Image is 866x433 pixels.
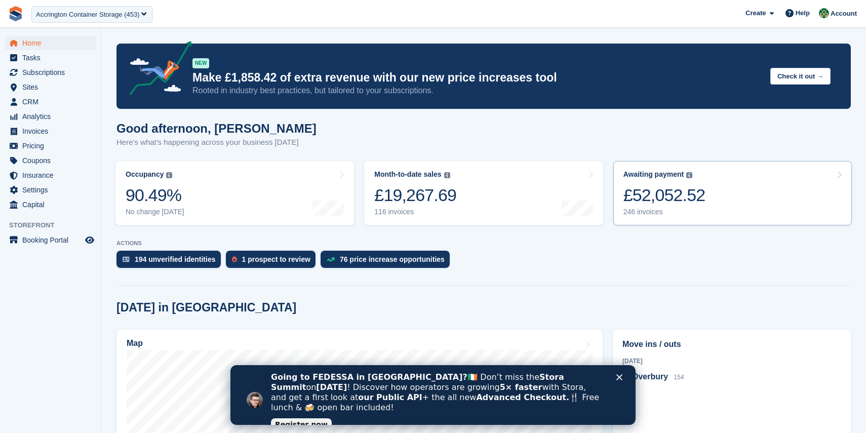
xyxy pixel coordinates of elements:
[327,257,335,262] img: price_increase_opportunities-93ffe204e8149a01c8c9dc8f82e8f89637d9d84a8eef4429ea346261dce0b2c0.svg
[126,208,184,216] div: No change [DATE]
[321,251,455,273] a: 76 price increase opportunities
[22,51,83,65] span: Tasks
[22,139,83,153] span: Pricing
[5,36,96,50] a: menu
[22,65,83,80] span: Subscriptions
[5,80,96,94] a: menu
[5,153,96,168] a: menu
[22,198,83,212] span: Capital
[116,251,226,273] a: 194 unverified identities
[5,65,96,80] a: menu
[22,168,83,182] span: Insurance
[622,357,841,366] div: [DATE]
[22,153,83,168] span: Coupons
[127,339,143,348] h2: Map
[5,95,96,109] a: menu
[121,41,192,99] img: price-adjustments-announcement-icon-8257ccfd72463d97f412b2fc003d46551f7dbcb40ab6d574587a9cd5c0d94...
[22,80,83,94] span: Sites
[192,70,762,85] p: Make £1,858.42 of extra revenue with our new price increases tool
[116,301,296,314] h2: [DATE] in [GEOGRAPHIC_DATA]
[126,170,164,179] div: Occupancy
[5,109,96,124] a: menu
[444,172,450,178] img: icon-info-grey-7440780725fd019a000dd9b08b2336e03edf1995a4989e88bcd33f0948082b44.svg
[623,170,684,179] div: Awaiting payment
[386,9,396,15] div: Close
[819,8,829,18] img: Aaron
[116,240,851,247] p: ACTIONS
[364,161,603,225] a: Month-to-date sales £19,267.69 116 invoices
[135,255,216,263] div: 194 unverified identities
[9,220,101,230] span: Storefront
[374,208,456,216] div: 116 invoices
[745,8,766,18] span: Create
[374,185,456,206] div: £19,267.69
[374,170,441,179] div: Month-to-date sales
[622,338,841,350] h2: Move ins / outs
[796,8,810,18] span: Help
[22,183,83,197] span: Settings
[36,10,140,20] div: Accrington Container Storage (453)
[623,185,705,206] div: £52,052.52
[22,124,83,138] span: Invoices
[242,255,310,263] div: 1 prospect to review
[22,233,83,247] span: Booking Portal
[340,255,445,263] div: 76 price increase opportunities
[5,124,96,138] a: menu
[674,374,684,381] span: 154
[22,36,83,50] span: Home
[166,172,172,178] img: icon-info-grey-7440780725fd019a000dd9b08b2336e03edf1995a4989e88bcd33f0948082b44.svg
[126,185,184,206] div: 90.49%
[5,198,96,212] a: menu
[123,256,130,262] img: verify_identity-adf6edd0f0f0b5bbfe63781bf79b02c33cf7c696d77639b501bdc392416b5a36.svg
[230,365,636,425] iframe: Intercom live chat banner
[22,95,83,109] span: CRM
[84,234,96,246] a: Preview store
[632,372,668,381] span: Overbury
[686,172,692,178] img: icon-info-grey-7440780725fd019a000dd9b08b2336e03edf1995a4989e88bcd33f0948082b44.svg
[22,109,83,124] span: Analytics
[5,183,96,197] a: menu
[192,58,209,68] div: NEW
[831,9,857,19] span: Account
[226,251,321,273] a: 1 prospect to review
[622,371,684,384] a: Overbury 154
[115,161,354,225] a: Occupancy 90.49% No change [DATE]
[8,6,23,21] img: stora-icon-8386f47178a22dfd0bd8f6a31ec36ba5ce8667c1dd55bd0f319d3a0aa187defe.svg
[623,208,705,216] div: 246 invoices
[116,122,317,135] h1: Good afternoon, [PERSON_NAME]
[5,168,96,182] a: menu
[116,137,317,148] p: Here's what's happening across your business [DATE]
[232,256,237,262] img: prospect-51fa495bee0391a8d652442698ab0144808aea92771e9ea1ae160a38d050c398.svg
[192,85,762,96] p: Rooted in industry best practices, but tailored to your subscriptions.
[770,68,831,85] button: Check it out →
[5,139,96,153] a: menu
[41,53,101,65] a: Register now
[5,233,96,247] a: menu
[5,51,96,65] a: menu
[613,161,852,225] a: Awaiting payment £52,052.52 246 invoices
